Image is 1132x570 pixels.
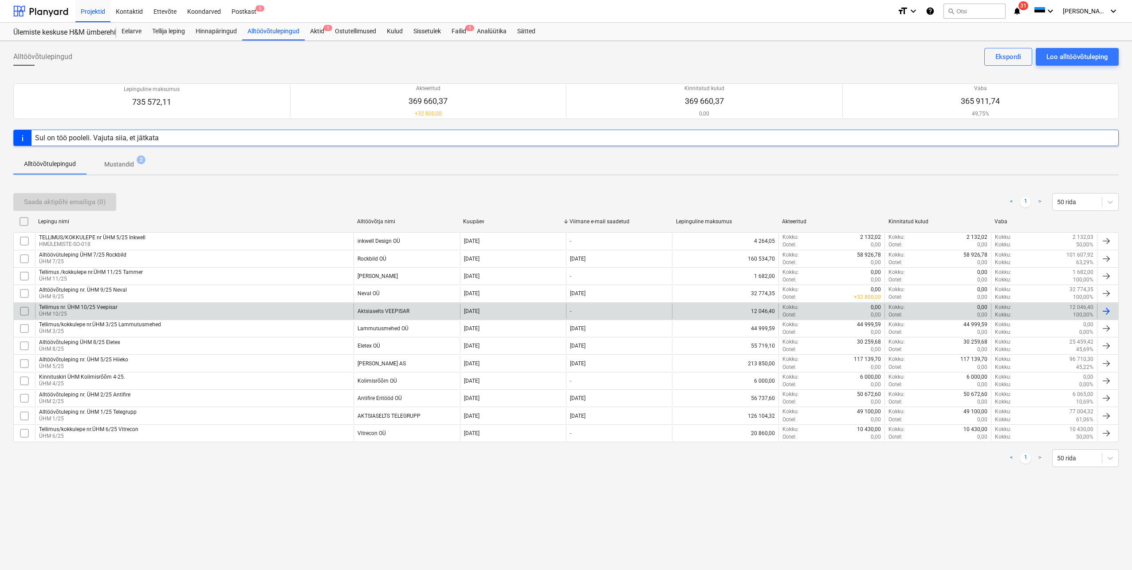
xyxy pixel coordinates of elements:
[871,346,881,353] p: 0,00
[672,269,778,284] div: 1 682,00
[358,273,398,279] div: Tammer OÜ
[672,251,778,266] div: 160 534,70
[39,380,125,388] p: ÜHM 4/25
[39,356,128,363] div: Alltöövõtuleping nr. ÜHM 5/25 Hiieko
[1076,416,1093,424] p: 61,06%
[782,364,796,371] p: Ootel :
[464,360,480,367] div: [DATE]
[888,416,902,424] p: Ootel :
[1076,398,1093,406] p: 10,69%
[782,234,799,241] p: Kokku :
[1036,48,1119,66] button: Loo alltöövõtuleping
[782,251,799,259] p: Kokku :
[888,304,905,311] p: Kokku :
[782,321,799,329] p: Kokku :
[1073,234,1093,241] p: 2 132,03
[995,426,1011,433] p: Kokku :
[408,23,446,40] a: Sissetulek
[358,238,400,244] div: inkwell Design OÜ
[888,259,902,266] p: Ootel :
[464,430,480,436] div: [DATE]
[1076,433,1093,441] p: 50,00%
[39,398,130,405] p: ÜHM 2/25
[409,110,448,118] p: + 32 800,00
[1069,338,1093,346] p: 25 459,42
[1073,293,1093,301] p: 100,00%
[464,238,480,244] div: [DATE]
[967,234,987,241] p: 2 132,02
[463,218,562,225] div: Kuupäev
[995,391,1011,398] p: Kokku :
[857,321,881,329] p: 44 999,59
[381,23,408,40] a: Kulud
[871,433,881,441] p: 0,00
[888,218,988,225] div: Kinnitatud kulud
[464,256,480,262] div: [DATE]
[977,269,987,276] p: 0,00
[782,276,796,284] p: Ootel :
[782,304,799,311] p: Kokku :
[147,23,190,40] div: Tellija leping
[358,290,380,297] div: Neval OÜ
[994,218,1094,225] div: Vaba
[472,23,512,40] a: Analüütika
[961,85,1000,92] p: Vaba
[465,25,474,31] span: 1
[977,416,987,424] p: 0,00
[672,234,778,249] div: 4 264,05
[39,258,126,265] p: ÜHM 7/25
[464,413,480,419] div: [DATE]
[995,259,1011,266] p: Kokku :
[512,23,541,40] a: Sätted
[857,391,881,398] p: 50 672,60
[888,311,902,319] p: Ootel :
[358,430,386,436] div: Vitrecon OÜ
[672,356,778,371] div: 213 850,00
[857,408,881,416] p: 49 100,00
[570,325,586,332] div: [DATE]
[995,373,1011,381] p: Kokku :
[39,432,138,440] p: ÜHM 6/25
[888,408,905,416] p: Kokku :
[871,416,881,424] p: 0,00
[464,290,480,297] div: [DATE]
[888,241,902,249] p: Ootel :
[1069,426,1093,433] p: 10 430,00
[977,364,987,371] p: 0,00
[39,310,118,318] p: ÜHM 10/25
[464,378,480,384] div: [DATE]
[104,160,134,169] p: Mustandid
[888,269,905,276] p: Kokku :
[871,381,881,388] p: 0,00
[995,346,1011,353] p: Kokku :
[672,286,778,301] div: 32 774,35
[39,374,125,380] div: Kinnituskiri ÜHM Kolimisrõõm 4-25.
[860,234,881,241] p: 2 132,02
[782,346,796,353] p: Ootel :
[672,373,778,388] div: 6 000,00
[570,430,571,436] div: -
[39,269,143,275] div: Tellimus /kokkulepe nr.ÜHM 11/25 Tammer
[242,23,305,40] div: Alltöövõtulepingud
[39,392,130,398] div: Alltöövõtuleping nr. ÜHM 2/25 Antifire
[676,218,775,225] div: Lepinguline maksumus
[137,155,145,164] span: 2
[1076,346,1093,353] p: 45,69%
[1069,356,1093,363] p: 96 710,30
[330,23,381,40] a: Ostutellimused
[1079,381,1093,388] p: 0,00%
[38,218,350,225] div: Lepingu nimi
[1076,241,1093,249] p: 50,00%
[1034,453,1045,463] a: Next page
[672,338,778,353] div: 55 719,10
[857,338,881,346] p: 30 259,68
[684,96,724,107] p: 369 660,37
[995,364,1011,371] p: Kokku :
[963,338,987,346] p: 30 259,68
[1069,286,1093,293] p: 32 774,35
[1020,453,1031,463] a: Page 1 is your current page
